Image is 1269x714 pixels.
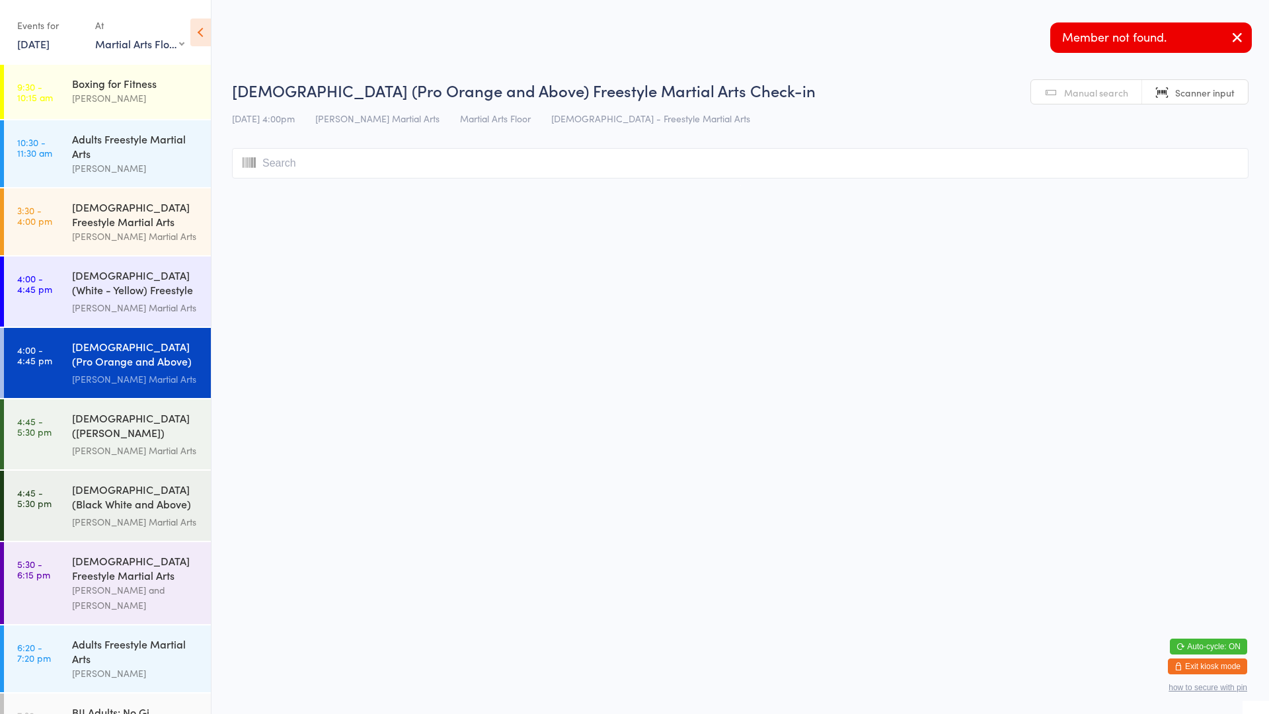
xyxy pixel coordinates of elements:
time: 9:30 - 10:15 am [17,81,53,102]
a: 3:30 -4:00 pm[DEMOGRAPHIC_DATA] Freestyle Martial Arts[PERSON_NAME] Martial Arts [4,188,211,255]
div: [DEMOGRAPHIC_DATA] (Pro Orange and Above) Freestyle Martial Art... [72,339,200,372]
div: [DEMOGRAPHIC_DATA] Freestyle Martial Arts [72,200,200,229]
div: Adults Freestyle Martial Arts [72,132,200,161]
time: 4:00 - 4:45 pm [17,273,52,294]
time: 10:30 - 11:30 am [17,137,52,158]
a: 4:00 -4:45 pm[DEMOGRAPHIC_DATA] (Pro Orange and Above) Freestyle Martial Art...[PERSON_NAME] Mart... [4,328,211,398]
div: [PERSON_NAME] Martial Arts [72,300,200,315]
div: [PERSON_NAME] Martial Arts [72,229,200,244]
a: 4:45 -5:30 pm[DEMOGRAPHIC_DATA] ([PERSON_NAME]) Freestyle Martial Arts[PERSON_NAME] Martial Arts [4,399,211,469]
div: Member not found. [1050,22,1252,53]
span: Martial Arts Floor [460,112,531,125]
h2: [DEMOGRAPHIC_DATA] (Pro Orange and Above) Freestyle Martial Arts Check-in [232,79,1249,101]
span: [PERSON_NAME] Martial Arts [315,112,440,125]
div: Events for [17,15,82,36]
button: how to secure with pin [1169,683,1247,692]
div: [DEMOGRAPHIC_DATA] (Black White and Above) Freestyle Martial ... [72,482,200,514]
time: 4:45 - 5:30 pm [17,416,52,437]
time: 5:30 - 6:15 pm [17,559,50,580]
time: 3:30 - 4:00 pm [17,205,52,226]
div: [PERSON_NAME] [72,91,200,106]
div: [PERSON_NAME] and [PERSON_NAME] [72,582,200,613]
a: 6:20 -7:20 pmAdults Freestyle Martial Arts[PERSON_NAME] [4,625,211,692]
div: [DEMOGRAPHIC_DATA] (White - Yellow) Freestyle Martial Arts [72,268,200,300]
time: 4:00 - 4:45 pm [17,344,52,366]
a: 10:30 -11:30 amAdults Freestyle Martial Arts[PERSON_NAME] [4,120,211,187]
div: [DEMOGRAPHIC_DATA] Freestyle Martial Arts [72,553,200,582]
div: [PERSON_NAME] [72,161,200,176]
a: 9:30 -10:15 amBoxing for Fitness[PERSON_NAME] [4,65,211,119]
div: [PERSON_NAME] Martial Arts [72,443,200,458]
time: 4:45 - 5:30 pm [17,487,52,508]
span: [DEMOGRAPHIC_DATA] - Freestyle Martial Arts [551,112,750,125]
span: Manual search [1064,86,1128,99]
button: Exit kiosk mode [1168,658,1247,674]
div: Adults Freestyle Martial Arts [72,637,200,666]
button: Auto-cycle: ON [1170,639,1247,654]
span: [DATE] 4:00pm [232,112,295,125]
input: Search [232,148,1249,178]
div: [PERSON_NAME] [72,666,200,681]
a: 5:30 -6:15 pm[DEMOGRAPHIC_DATA] Freestyle Martial Arts[PERSON_NAME] and [PERSON_NAME] [4,542,211,624]
a: [DATE] [17,36,50,51]
a: 4:45 -5:30 pm[DEMOGRAPHIC_DATA] (Black White and Above) Freestyle Martial ...[PERSON_NAME] Martia... [4,471,211,541]
div: Martial Arts Floor [95,36,184,51]
span: Scanner input [1175,86,1235,99]
div: At [95,15,184,36]
div: [PERSON_NAME] Martial Arts [72,372,200,387]
div: [PERSON_NAME] Martial Arts [72,514,200,530]
div: Boxing for Fitness [72,76,200,91]
time: 6:20 - 7:20 pm [17,642,51,663]
a: 4:00 -4:45 pm[DEMOGRAPHIC_DATA] (White - Yellow) Freestyle Martial Arts[PERSON_NAME] Martial Arts [4,257,211,327]
div: [DEMOGRAPHIC_DATA] ([PERSON_NAME]) Freestyle Martial Arts [72,411,200,443]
